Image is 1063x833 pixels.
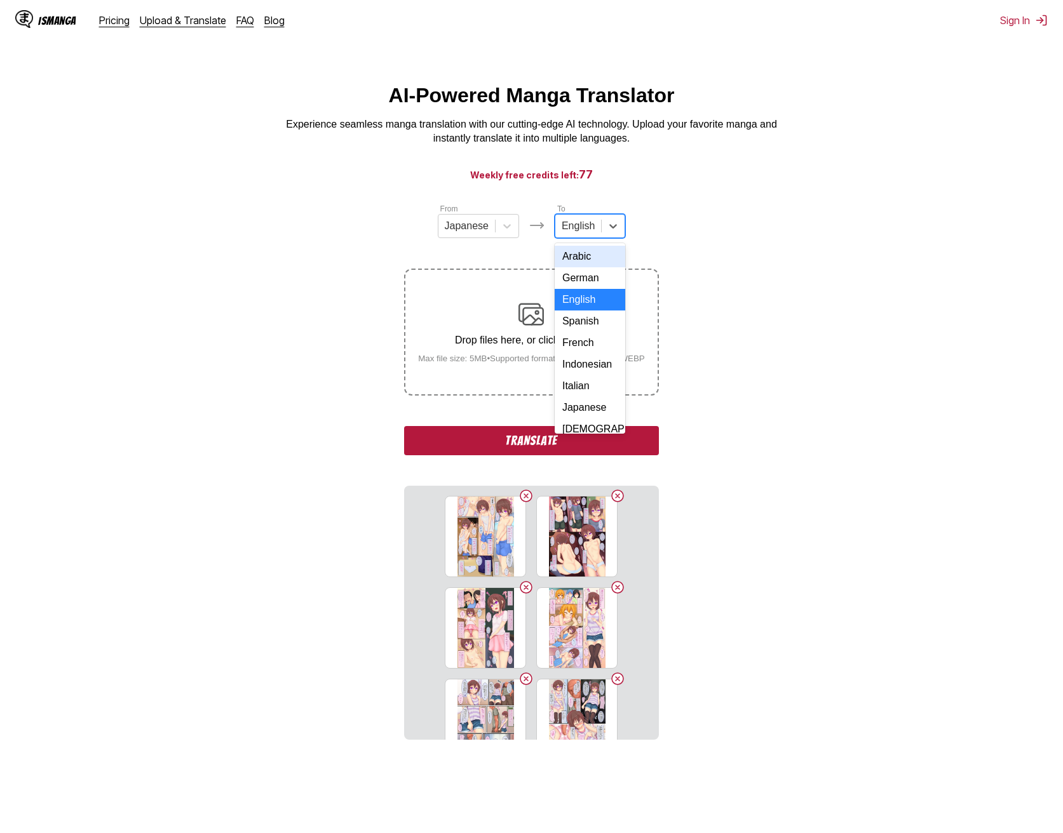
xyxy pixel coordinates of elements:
div: German [555,267,625,289]
span: 77 [579,168,593,181]
img: IsManga Logo [15,10,33,28]
a: Upload & Translate [140,14,226,27]
h1: AI-Powered Manga Translator [389,84,675,107]
label: To [557,204,565,213]
h3: Weekly free credits left: [30,166,1033,182]
div: Spanish [555,310,625,332]
button: Delete image [518,671,534,686]
button: Sign In [1000,14,1048,27]
div: Japanese [555,397,625,418]
label: From [440,204,458,213]
div: [DEMOGRAPHIC_DATA] [555,418,625,440]
p: Experience seamless manga translation with our cutting-edge AI technology. Upload your favorite m... [278,117,786,146]
button: Delete image [518,488,534,503]
div: Italian [555,375,625,397]
div: Indonesian [555,354,625,375]
div: IsManga [38,15,76,27]
a: Pricing [99,14,130,27]
div: English [555,289,625,310]
a: IsManga LogoIsManga [15,10,99,30]
small: Max file size: 5MB • Supported formats: JP(E)G, PNG, WEBP [408,354,655,363]
div: French [555,332,625,354]
button: Delete image [610,488,625,503]
button: Delete image [610,580,625,595]
p: Drop files here, or click to browse. [408,335,655,346]
button: Delete image [610,671,625,686]
a: FAQ [236,14,254,27]
img: Sign out [1035,14,1048,27]
div: Arabic [555,246,625,267]
img: Languages icon [529,218,545,233]
button: Translate [404,426,658,455]
a: Blog [264,14,285,27]
button: Delete image [518,580,534,595]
